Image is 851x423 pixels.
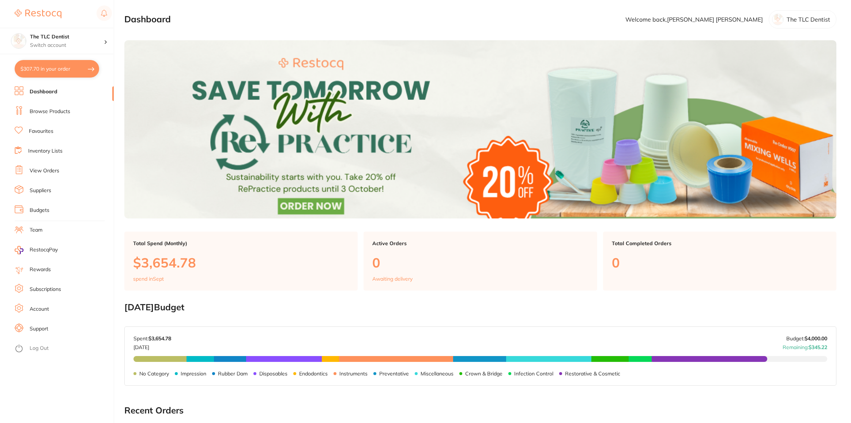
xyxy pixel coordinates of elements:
button: $307.70 in your order [15,60,99,78]
p: 0 [612,255,828,270]
a: Browse Products [30,108,70,115]
a: Total Completed Orders0 [603,232,836,291]
h2: [DATE] Budget [124,302,836,312]
p: Restorative & Cosmetic [565,371,620,377]
p: Awaiting delivery [372,276,413,282]
p: No Category [139,371,169,377]
strong: $4,000.00 [805,335,827,342]
p: Miscellaneous [421,371,453,377]
p: Infection Control [514,371,553,377]
p: $3,654.78 [133,255,349,270]
a: Subscriptions [30,286,61,293]
a: Support [30,325,48,333]
h4: The TLC Dentist [30,33,104,41]
p: Total Completed Orders [612,240,828,246]
p: 0 [372,255,588,270]
p: Disposables [259,371,287,377]
p: Active Orders [372,240,588,246]
a: Inventory Lists [28,147,63,155]
p: Preventative [379,371,409,377]
img: RestocqPay [15,246,23,254]
p: Endodontics [299,371,328,377]
p: The TLC Dentist [787,16,830,23]
a: Active Orders0Awaiting delivery [364,232,597,291]
a: Team [30,227,42,234]
button: Log Out [15,343,112,355]
strong: $3,654.78 [148,335,171,342]
img: Restocq Logo [15,10,61,18]
p: Budget: [786,336,827,341]
img: The TLC Dentist [11,34,26,48]
p: Total Spend (Monthly) [133,240,349,246]
a: Restocq Logo [15,5,61,22]
a: Dashboard [30,88,57,96]
span: RestocqPay [30,246,58,254]
a: Budgets [30,207,49,214]
a: Rewards [30,266,51,273]
p: Spent: [133,336,171,341]
p: Remaining: [783,341,827,350]
a: Total Spend (Monthly)$3,654.78spend inSept [124,232,358,291]
img: Dashboard [124,40,836,218]
a: Account [30,306,49,313]
a: RestocqPay [15,246,58,254]
p: spend in Sept [133,276,164,282]
a: Favourites [29,128,53,135]
p: Impression [181,371,206,377]
h2: Dashboard [124,14,171,25]
p: Rubber Dam [218,371,248,377]
strong: $345.22 [809,344,827,351]
p: Crown & Bridge [465,371,502,377]
a: Suppliers [30,187,51,194]
p: [DATE] [133,341,171,350]
p: Welcome back, [PERSON_NAME] [PERSON_NAME] [625,16,763,23]
a: Log Out [30,345,49,352]
a: View Orders [30,167,59,175]
p: Instruments [339,371,368,377]
p: Switch account [30,42,104,49]
h2: Recent Orders [124,405,836,416]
